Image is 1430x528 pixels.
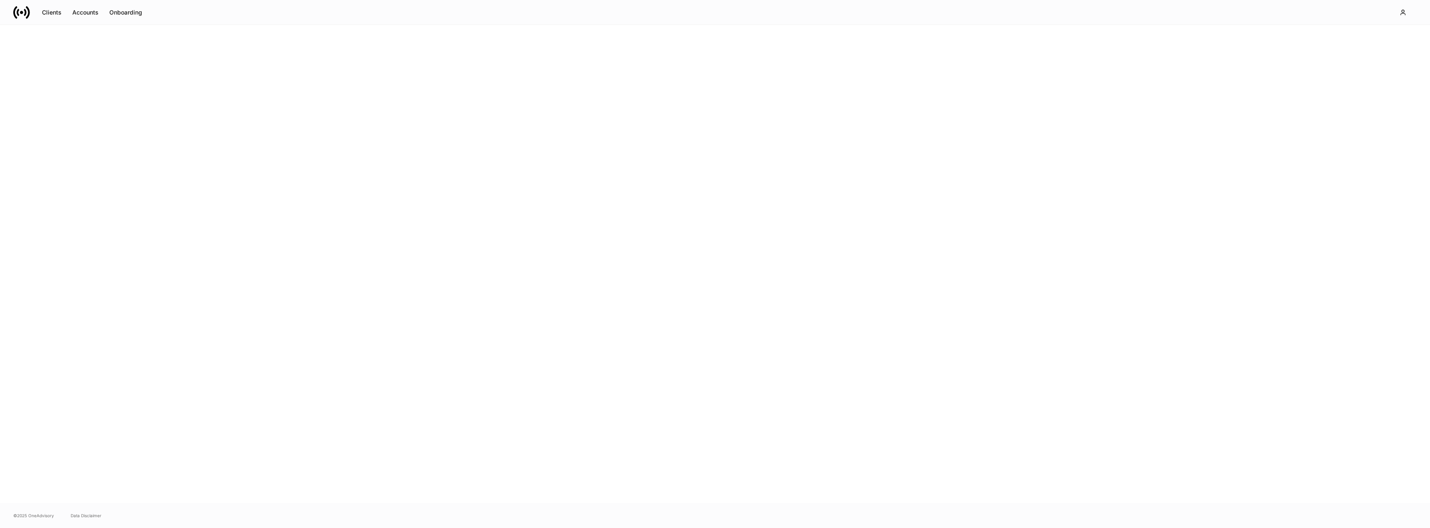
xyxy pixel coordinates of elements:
button: Onboarding [104,6,148,19]
span: © 2025 OneAdvisory [13,512,54,519]
div: Clients [42,8,62,17]
a: Data Disclaimer [71,512,101,519]
div: Accounts [72,8,99,17]
button: Accounts [67,6,104,19]
button: Clients [37,6,67,19]
div: Onboarding [109,8,142,17]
